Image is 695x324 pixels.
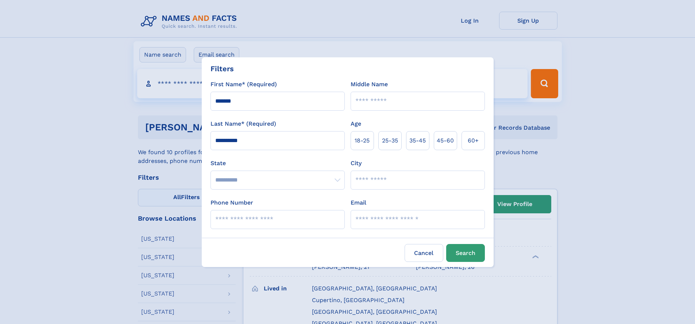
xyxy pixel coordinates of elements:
span: 60+ [468,136,479,145]
label: Last Name* (Required) [211,119,276,128]
span: 25‑35 [382,136,398,145]
label: Email [351,198,366,207]
span: 35‑45 [409,136,426,145]
label: City [351,159,362,168]
label: First Name* (Required) [211,80,277,89]
label: Middle Name [351,80,388,89]
button: Search [446,244,485,262]
label: Cancel [405,244,443,262]
label: Phone Number [211,198,253,207]
span: 18‑25 [355,136,370,145]
label: Age [351,119,361,128]
label: State [211,159,345,168]
div: Filters [211,63,234,74]
span: 45‑60 [437,136,454,145]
